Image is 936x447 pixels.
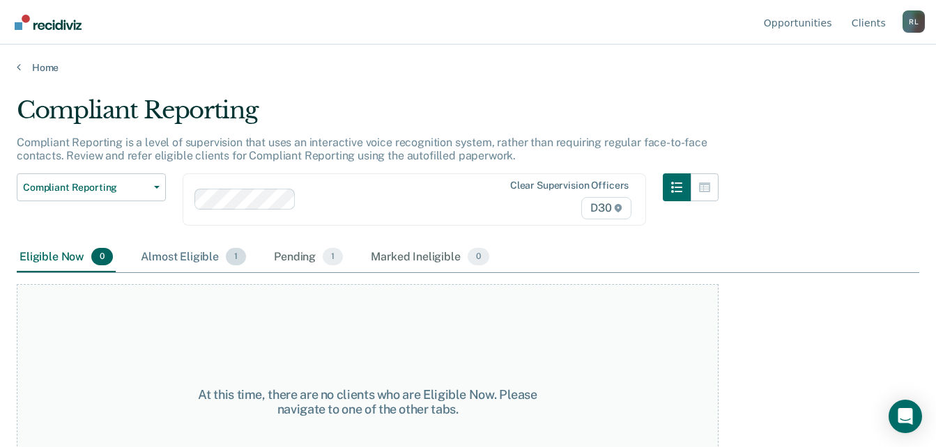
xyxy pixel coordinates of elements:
div: Compliant Reporting [17,96,719,136]
span: 0 [91,248,113,266]
span: Compliant Reporting [23,182,148,194]
span: D30 [581,197,631,219]
div: Eligible Now0 [17,242,116,273]
button: Compliant Reporting [17,173,166,201]
div: Almost Eligible1 [138,242,249,273]
div: Open Intercom Messenger [889,400,922,433]
span: 0 [468,248,489,266]
img: Recidiviz [15,15,82,30]
div: Marked Ineligible0 [368,242,492,273]
span: 1 [226,248,246,266]
div: Pending1 [271,242,346,273]
p: Compliant Reporting is a level of supervision that uses an interactive voice recognition system, ... [17,136,707,162]
span: 1 [323,248,343,266]
a: Home [17,61,919,74]
div: At this time, there are no clients who are Eligible Now. Please navigate to one of the other tabs. [192,387,543,417]
div: Clear supervision officers [510,180,629,191]
button: Profile dropdown button [903,10,925,33]
div: R L [903,10,925,33]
